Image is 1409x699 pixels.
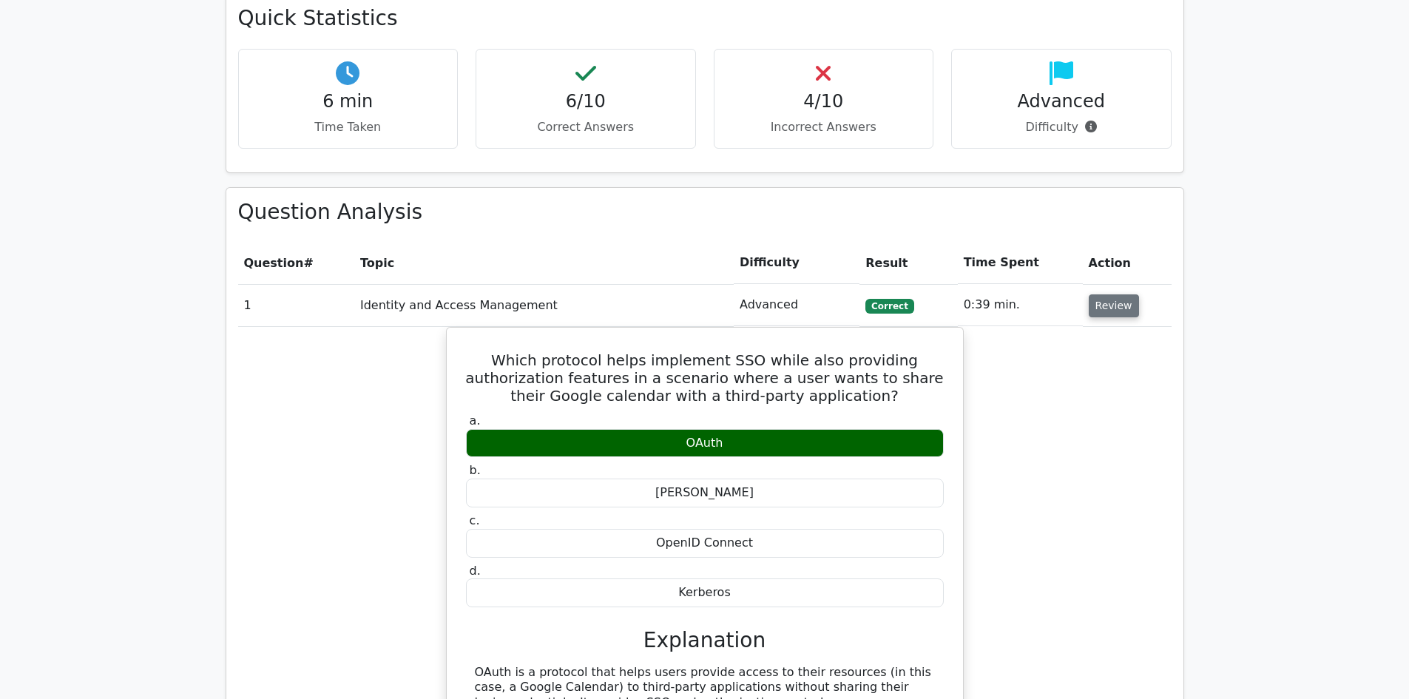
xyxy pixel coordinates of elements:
th: Difficulty [734,242,859,284]
span: Correct [865,299,913,314]
th: # [238,242,354,284]
span: d. [470,564,481,578]
h3: Quick Statistics [238,6,1172,31]
h4: 4/10 [726,91,922,112]
td: 1 [238,284,354,326]
div: OpenID Connect [466,529,944,558]
td: Advanced [734,284,859,326]
span: Question [244,256,304,270]
th: Action [1083,242,1172,284]
td: 0:39 min. [958,284,1083,326]
span: b. [470,463,481,477]
button: Review [1089,294,1139,317]
div: Kerberos [466,578,944,607]
h3: Question Analysis [238,200,1172,225]
th: Topic [354,242,734,284]
h4: 6 min [251,91,446,112]
span: c. [470,513,480,527]
p: Correct Answers [488,118,683,136]
span: a. [470,413,481,428]
p: Difficulty [964,118,1159,136]
div: [PERSON_NAME] [466,479,944,507]
h3: Explanation [475,628,935,653]
div: OAuth [466,429,944,458]
p: Incorrect Answers [726,118,922,136]
h4: Advanced [964,91,1159,112]
th: Time Spent [958,242,1083,284]
p: Time Taken [251,118,446,136]
th: Result [859,242,957,284]
h5: Which protocol helps implement SSO while also providing authorization features in a scenario wher... [464,351,945,405]
td: Identity and Access Management [354,284,734,326]
h4: 6/10 [488,91,683,112]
